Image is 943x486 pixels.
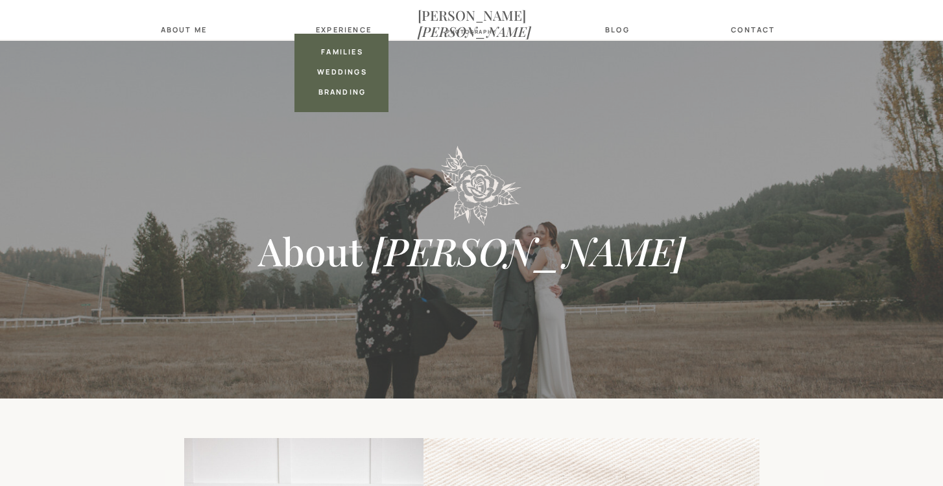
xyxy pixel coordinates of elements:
[418,22,531,40] i: [PERSON_NAME]
[439,29,504,37] a: photography
[258,225,363,276] span: About
[418,7,525,22] a: [PERSON_NAME][PERSON_NAME]
[418,7,525,22] nav: [PERSON_NAME]
[316,87,368,96] a: branding
[372,225,686,276] i: [PERSON_NAME]
[157,25,211,34] a: about Me
[316,47,368,56] a: families
[728,25,779,34] a: contact
[598,25,637,34] a: blog
[316,67,368,76] a: weddings
[316,25,368,40] a: Experience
